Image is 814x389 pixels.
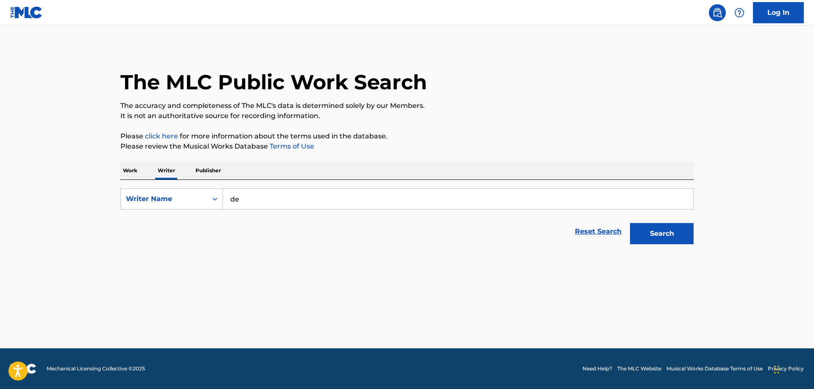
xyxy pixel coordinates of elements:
p: Please review the Musical Works Database [120,141,694,152]
a: Public Search [709,4,726,21]
div: Writer Name [126,194,202,204]
iframe: Chat Widget [772,348,814,389]
p: Work [120,162,140,179]
a: The MLC Website [617,365,661,372]
a: Need Help? [583,365,612,372]
a: Terms of Use [268,142,314,150]
a: Log In [753,2,804,23]
a: click here [145,132,178,140]
h1: The MLC Public Work Search [120,69,427,95]
img: logo [10,364,36,374]
p: The accuracy and completeness of The MLC's data is determined solely by our Members. [120,101,694,111]
a: Privacy Policy [768,365,804,372]
img: MLC Logo [10,6,43,19]
div: Help [731,4,748,21]
p: Writer [155,162,178,179]
img: help [734,8,744,18]
button: Search [630,223,694,244]
span: Mechanical Licensing Collective © 2025 [47,365,145,372]
a: Musical Works Database Terms of Use [666,365,763,372]
div: Drag [774,357,779,382]
p: It is not an authoritative source for recording information. [120,111,694,121]
img: search [712,8,722,18]
a: Reset Search [571,222,626,241]
form: Search Form [120,188,694,248]
p: Publisher [193,162,223,179]
p: Please for more information about the terms used in the database. [120,131,694,141]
